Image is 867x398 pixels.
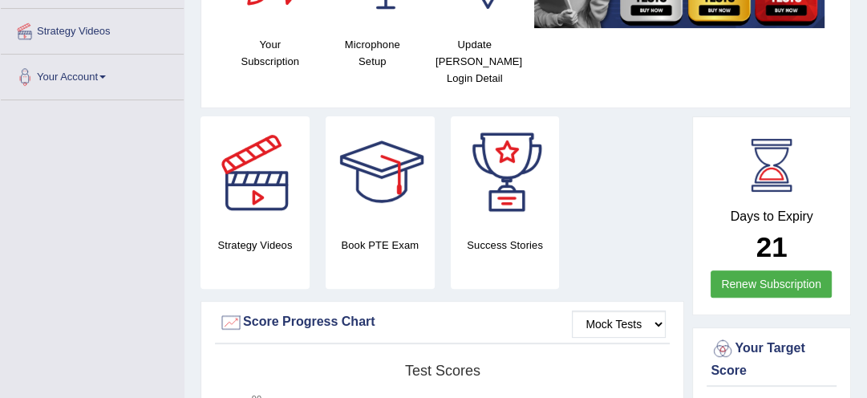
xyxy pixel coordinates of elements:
[326,237,435,254] h4: Book PTE Exam
[405,363,480,379] tspan: Test scores
[711,209,833,224] h4: Days to Expiry
[227,36,314,70] h4: Your Subscription
[1,9,184,49] a: Strategy Videos
[431,36,518,87] h4: Update [PERSON_NAME] Login Detail
[330,36,416,70] h4: Microphone Setup
[1,55,184,95] a: Your Account
[756,231,788,262] b: 21
[711,270,832,298] a: Renew Subscription
[711,337,833,380] div: Your Target Score
[201,237,310,254] h4: Strategy Videos
[451,237,560,254] h4: Success Stories
[219,311,666,335] div: Score Progress Chart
